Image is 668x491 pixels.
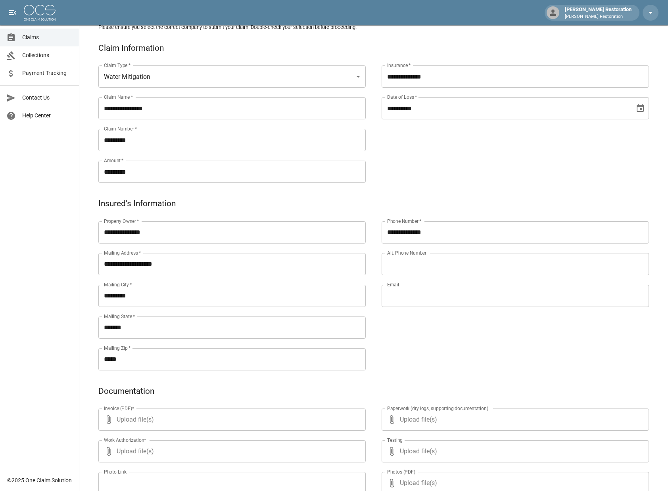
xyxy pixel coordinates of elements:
label: Mailing State [104,313,135,320]
label: Mailing Zip [104,345,131,351]
label: Property Owner [104,218,139,224]
label: Photo Link [104,468,127,475]
button: open drawer [5,5,21,21]
button: Choose date, selected date is Aug 25, 2025 [632,100,648,116]
label: Amount [104,157,124,164]
label: Invoice (PDF)* [104,405,134,412]
h5: Please ensure you select the correct company to submit your claim. Double-check your selection be... [98,24,649,31]
span: Upload file(s) [400,409,628,431]
label: Alt. Phone Number [387,249,426,256]
div: [PERSON_NAME] Restoration [562,6,635,20]
span: Upload file(s) [400,440,628,462]
span: Help Center [22,111,73,120]
span: Payment Tracking [22,69,73,77]
span: Contact Us [22,94,73,102]
label: Work Authorization* [104,437,146,443]
label: Date of Loss [387,94,417,100]
label: Testing [387,437,403,443]
span: Upload file(s) [117,440,344,462]
label: Photos (PDF) [387,468,415,475]
label: Paperwork (dry logs, supporting documentation) [387,405,488,412]
label: Phone Number [387,218,421,224]
label: Claim Type [104,62,131,69]
p: [PERSON_NAME] Restoration [565,13,632,20]
span: Collections [22,51,73,59]
label: Mailing City [104,281,132,288]
span: Upload file(s) [117,409,344,431]
label: Insurance [387,62,411,69]
img: ocs-logo-white-transparent.png [24,5,56,21]
span: Claims [22,33,73,42]
div: Water Mitigation [98,65,366,88]
div: © 2025 One Claim Solution [7,476,72,484]
label: Email [387,281,399,288]
label: Claim Number [104,125,137,132]
label: Claim Name [104,94,133,100]
label: Mailing Address [104,249,141,256]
